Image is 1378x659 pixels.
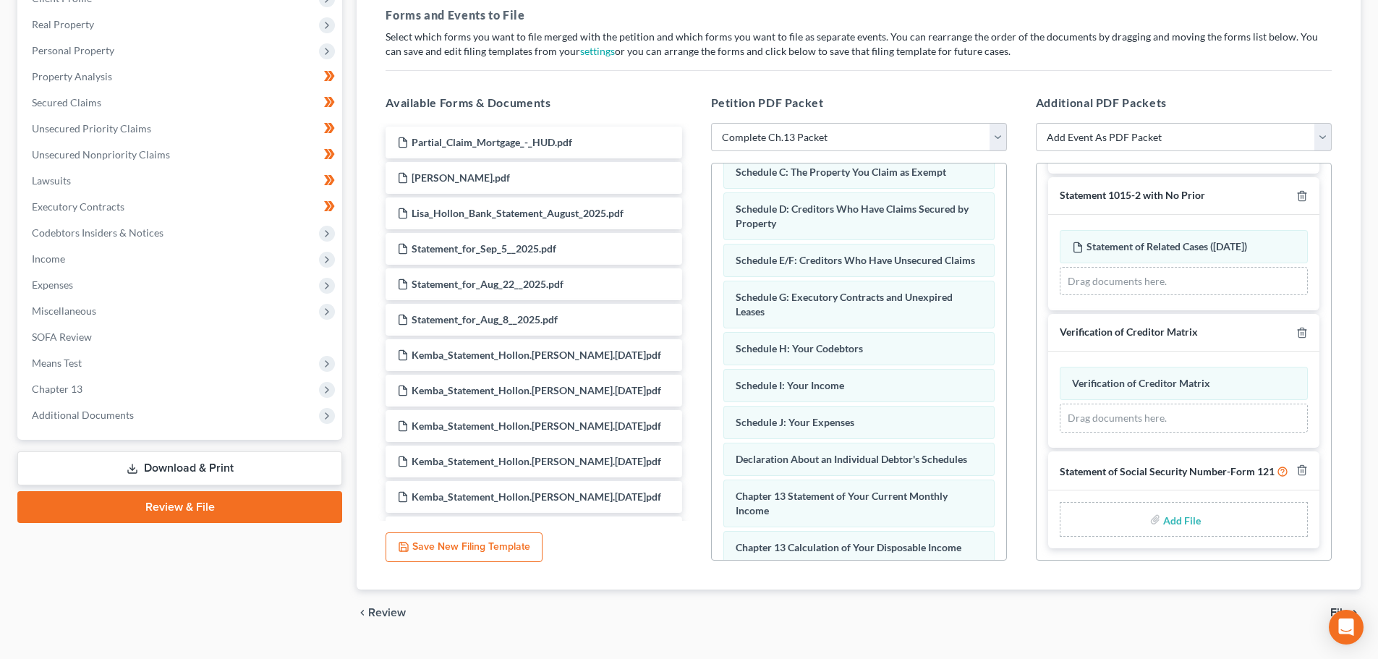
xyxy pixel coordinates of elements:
a: settings [580,45,615,57]
span: Chapter 13 Calculation of Your Disposable Income [736,541,961,553]
h5: Forms and Events to File [386,7,1332,24]
span: Schedule G: Executory Contracts and Unexpired Leases [736,291,953,318]
span: Statement of Related Cases ([DATE]) [1086,240,1247,252]
span: Statement_for_Sep_5__2025.pdf [412,242,556,255]
div: Open Intercom Messenger [1329,610,1364,645]
a: SOFA Review [20,324,342,350]
span: Codebtors Insiders & Notices [32,226,163,239]
span: Declaration About an Individual Debtor's Schedules [736,453,967,465]
h5: Additional PDF Packets [1036,94,1332,111]
span: Lisa_Hollon_Bank_Statement_August_2025.pdf [412,207,624,219]
div: Drag documents here. [1060,404,1308,433]
span: Expenses [32,279,73,291]
span: Kemba_Statement_Hollon.[PERSON_NAME].[DATE]pdf [412,384,661,396]
span: Schedule H: Your Codebtors [736,342,863,354]
span: Schedule I: Your Income [736,379,844,391]
div: Drag documents here. [1060,267,1308,296]
span: Schedule C: The Property You Claim as Exempt [736,166,946,178]
i: chevron_right [1349,607,1361,618]
span: Executory Contracts [32,200,124,213]
span: Secured Claims [32,96,101,109]
a: Executory Contracts [20,194,342,220]
span: Property Analysis [32,70,112,82]
span: Unsecured Priority Claims [32,122,151,135]
span: Petition PDF Packet [711,95,824,109]
span: Kemba_Statement_Hollon.[PERSON_NAME].[DATE]pdf [412,455,661,467]
span: Verification of Creditor Matrix [1060,326,1198,338]
span: Schedule E/F: Creditors Who Have Unsecured Claims [736,254,975,266]
a: Unsecured Nonpriority Claims [20,142,342,168]
span: Lawsuits [32,174,71,187]
a: Unsecured Priority Claims [20,116,342,142]
span: Statement of Social Security Number-Form 121 [1060,465,1275,477]
a: Secured Claims [20,90,342,116]
span: Personal Property [32,44,114,56]
a: Download & Print [17,451,342,485]
span: Additional Documents [32,409,134,421]
a: Review & File [17,491,342,523]
button: chevron_left Review [357,607,420,618]
a: Lawsuits [20,168,342,194]
h5: Available Forms & Documents [386,94,681,111]
i: chevron_left [357,607,368,618]
span: Statement 1015-2 with No Prior [1060,189,1205,201]
span: Schedule J: Your Expenses [736,416,854,428]
span: SOFA Review [32,331,92,343]
span: Schedule D: Creditors Who Have Claims Secured by Property [736,203,969,229]
span: Verification of Creditor Matrix [1072,377,1210,389]
span: [PERSON_NAME].pdf [412,171,510,184]
a: Property Analysis [20,64,342,90]
span: Statement_for_Aug_22__2025.pdf [412,278,563,290]
p: Select which forms you want to file merged with the petition and which forms you want to file as ... [386,30,1332,59]
span: Chapter 13 Statement of Your Current Monthly Income [736,490,948,516]
span: Partial_Claim_Mortgage_-_HUD.pdf [412,136,572,148]
span: Means Test [32,357,82,369]
span: Statement_for_Aug_8__2025.pdf [412,313,558,326]
button: Save New Filing Template [386,532,543,563]
span: Kemba_Statement_Hollon.[PERSON_NAME].[DATE]pdf [412,490,661,503]
span: Real Property [32,18,94,30]
span: Review [368,607,406,618]
span: Kemba_Statement_Hollon.[PERSON_NAME].[DATE]pdf [412,349,661,361]
span: File [1330,607,1349,618]
span: Income [32,252,65,265]
span: Miscellaneous [32,305,96,317]
span: Chapter 13 [32,383,82,395]
span: Kemba_Statement_Hollon.[PERSON_NAME].[DATE]pdf [412,420,661,432]
span: Unsecured Nonpriority Claims [32,148,170,161]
